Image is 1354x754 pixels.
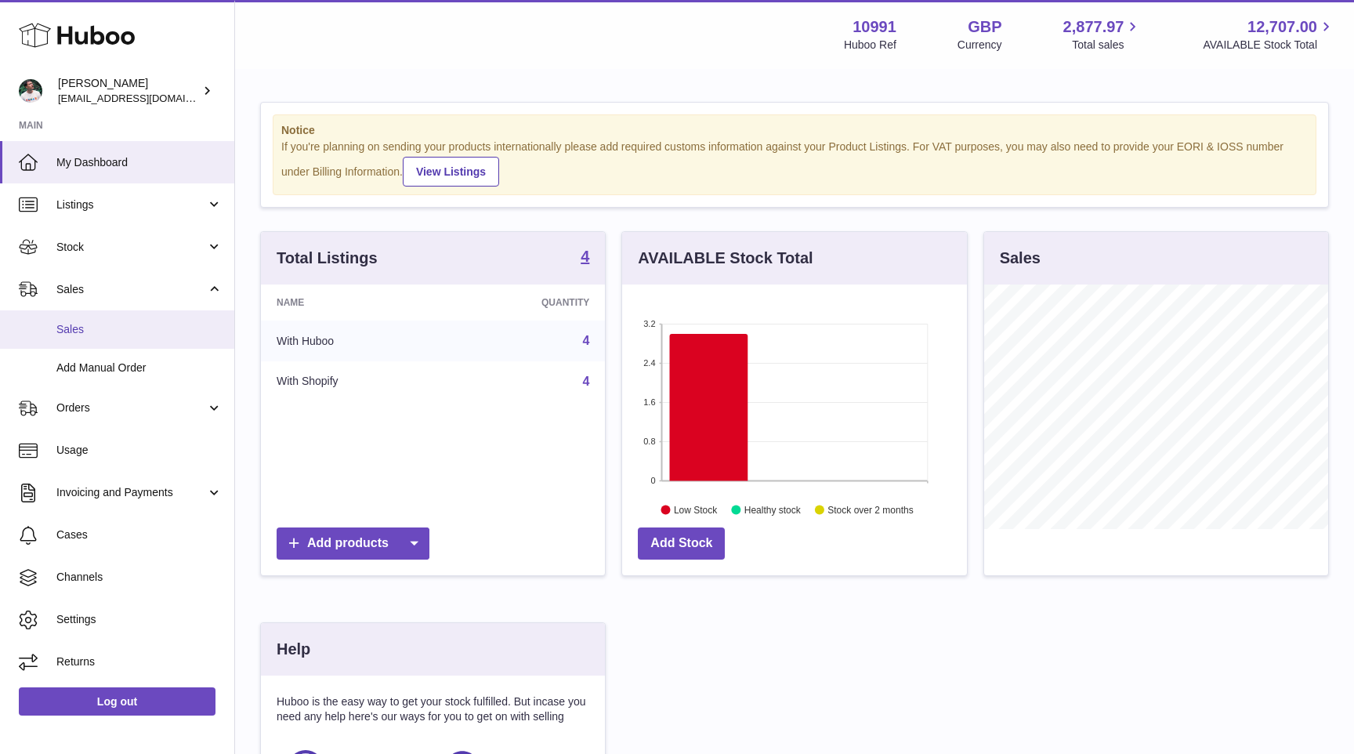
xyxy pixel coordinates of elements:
span: 2,877.97 [1063,16,1124,38]
span: Sales [56,322,223,337]
a: View Listings [403,157,499,187]
span: Listings [56,198,206,212]
text: 3.2 [644,319,656,328]
strong: Notice [281,123,1308,138]
a: Log out [19,687,215,716]
strong: 10991 [853,16,896,38]
span: Cases [56,527,223,542]
div: Huboo Ref [844,38,896,53]
a: Add Stock [638,527,725,560]
span: Add Manual Order [56,361,223,375]
a: 4 [582,375,589,388]
span: My Dashboard [56,155,223,170]
h3: AVAILABLE Stock Total [638,248,813,269]
img: timshieff@gmail.com [19,79,42,103]
h3: Total Listings [277,248,378,269]
strong: GBP [968,16,1001,38]
text: 0.8 [644,437,656,446]
h3: Sales [1000,248,1041,269]
div: Currency [958,38,1002,53]
span: 12,707.00 [1247,16,1317,38]
span: Invoicing and Payments [56,485,206,500]
th: Quantity [447,285,605,321]
span: Channels [56,570,223,585]
span: Total sales [1072,38,1142,53]
a: 4 [582,334,589,347]
span: Orders [56,401,206,415]
div: [PERSON_NAME] [58,76,199,106]
div: If you're planning on sending your products internationally please add required customs informati... [281,140,1308,187]
span: AVAILABLE Stock Total [1203,38,1335,53]
td: With Huboo [261,321,447,361]
td: With Shopify [261,361,447,402]
a: 4 [581,248,589,267]
h3: Help [277,639,310,660]
strong: 4 [581,248,589,264]
text: 2.4 [644,358,656,368]
text: 1.6 [644,397,656,407]
text: Stock over 2 months [828,504,914,515]
span: Sales [56,282,206,297]
a: 12,707.00 AVAILABLE Stock Total [1203,16,1335,53]
span: Stock [56,240,206,255]
a: 2,877.97 Total sales [1063,16,1142,53]
th: Name [261,285,447,321]
span: [EMAIL_ADDRESS][DOMAIN_NAME] [58,92,230,104]
span: Usage [56,443,223,458]
p: Huboo is the easy way to get your stock fulfilled. But incase you need any help here's our ways f... [277,694,589,724]
a: Add products [277,527,429,560]
text: 0 [651,476,656,485]
text: Healthy stock [744,504,802,515]
span: Settings [56,612,223,627]
text: Low Stock [674,504,718,515]
span: Returns [56,654,223,669]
